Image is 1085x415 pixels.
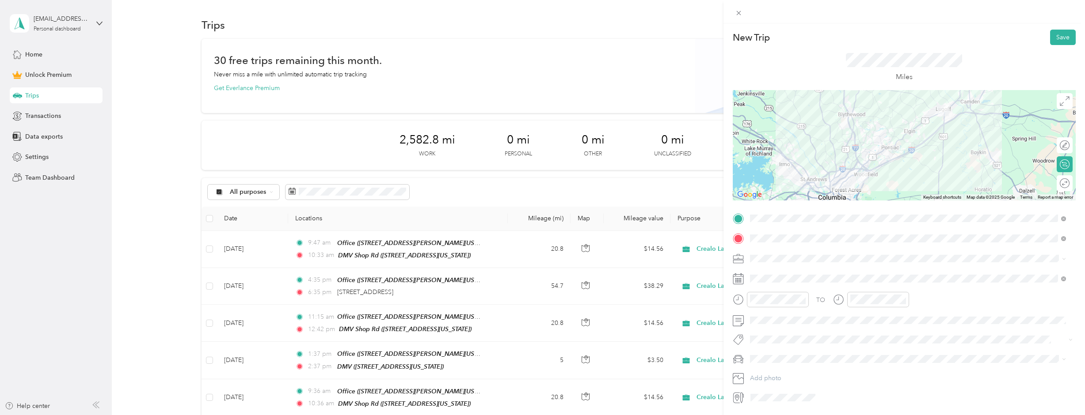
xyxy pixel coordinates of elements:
[733,31,770,44] p: New Trip
[747,372,1076,385] button: Add photo
[1036,366,1085,415] iframe: Everlance-gr Chat Button Frame
[735,189,764,200] a: Open this area in Google Maps (opens a new window)
[896,72,913,83] p: Miles
[1020,195,1032,200] a: Terms (opens in new tab)
[967,195,1015,200] span: Map data ©2025 Google
[1050,30,1076,45] button: Save
[816,295,825,305] div: TO
[735,189,764,200] img: Google
[1038,195,1073,200] a: Report a map error
[923,194,961,200] button: Keyboard shortcuts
